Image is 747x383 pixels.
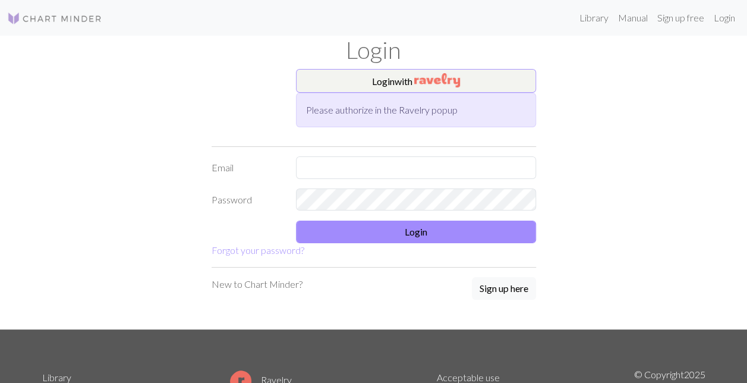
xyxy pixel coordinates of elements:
a: Forgot your password? [212,244,304,256]
a: Acceptable use [437,372,500,383]
a: Login [709,6,740,30]
div: Please authorize in the Ravelry popup [296,93,536,127]
button: Sign up here [472,277,536,300]
a: Library [575,6,613,30]
img: Ravelry [414,73,460,87]
a: Sign up free [653,6,709,30]
label: Email [204,156,289,179]
h1: Login [35,36,713,64]
button: Login [296,221,536,243]
button: Loginwith [296,69,536,93]
img: Logo [7,11,102,26]
p: New to Chart Minder? [212,277,302,291]
a: Manual [613,6,653,30]
a: Library [42,372,71,383]
label: Password [204,189,289,211]
a: Sign up here [472,277,536,301]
